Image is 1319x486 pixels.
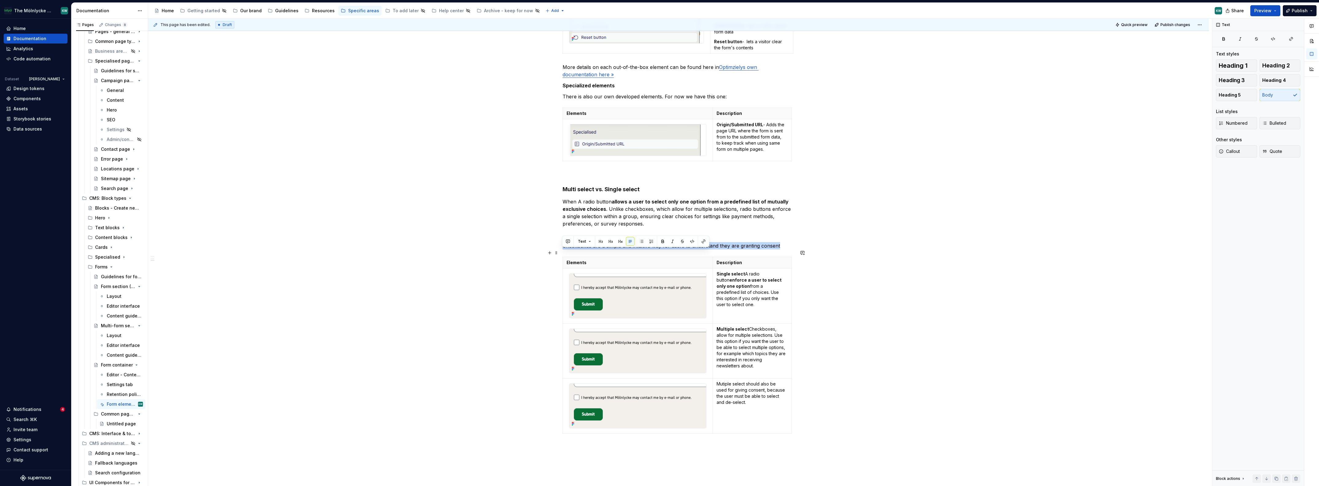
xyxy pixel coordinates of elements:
span: This page has been edited. [160,22,210,27]
p: Elements [567,260,709,266]
div: Help [13,457,23,463]
button: Publish [1283,5,1317,16]
button: Contact support [4,445,67,455]
div: Hero [95,215,105,221]
a: Campaign page type [91,76,145,85]
div: Text blocks [95,225,120,231]
a: Data sources [4,124,67,134]
strong: Specialized elements [563,82,615,89]
button: Publish changes [1153,21,1193,29]
a: Form elementsKW [97,399,145,409]
span: Bulleted [1262,120,1286,126]
p: Description [717,260,788,266]
button: Heading 5 [1216,89,1257,101]
div: KW [139,401,142,407]
span: Draft [223,22,232,27]
div: UI Components for Epi 12 [89,480,136,486]
img: 958810db-bab3-4816-ab50-c9a36f7d0d79.png [569,124,701,156]
div: Common page types [91,409,145,419]
div: Text blocks [85,223,145,233]
span: Add [551,8,559,13]
a: Our brand [230,6,264,16]
a: Contact page [91,144,145,154]
a: General [97,85,145,95]
a: Error page [91,154,145,164]
div: Editor - Content tab [107,372,142,378]
span: Heading 2 [1262,63,1290,69]
div: Block actions [1216,474,1246,483]
div: Editor interface [107,303,140,309]
div: Search ⌘K [13,416,37,423]
div: SEO [107,117,115,123]
a: Home [4,24,67,33]
div: Dataset [5,77,19,82]
button: Bulleted [1259,117,1301,129]
div: Common page types [95,38,136,44]
div: Specialised page types [95,58,136,64]
a: Guidelines for specialised page types [91,66,145,76]
div: Adding a new language [95,450,142,456]
div: Specialised [95,254,120,260]
a: Business area products listing page [85,46,145,56]
div: CMS administration [79,439,145,448]
a: Retention policy tab [97,389,145,399]
div: Hero [85,213,145,223]
div: Content blocks [95,234,128,241]
div: Contact page [101,146,130,152]
a: Editor interface [97,301,145,311]
div: KW [1216,8,1221,13]
p: Description [717,110,788,116]
a: Settings [4,435,67,445]
a: Locations page [91,164,145,174]
div: KW [62,8,67,13]
a: Adding a new language [85,448,145,458]
div: CMS: Interface & tools [89,431,136,437]
div: Guidelines [275,8,298,14]
button: Quote [1259,145,1301,158]
div: Storybook stories [13,116,51,122]
div: Changes [105,22,127,27]
span: Quote [1262,148,1282,154]
a: Guidelines for form blocks [91,272,145,282]
a: To add later [383,6,428,16]
h4: Multi select vs. Single select [563,186,794,193]
a: SEO [97,115,145,125]
div: Pages - general settings [95,28,136,35]
div: Common page types [101,411,136,417]
div: Settings [107,127,125,133]
a: Hero [97,105,145,115]
p: Mutiple select should also be used for giving consent, because the user must be able to select an... [717,381,788,405]
p: A radio button from a predefined list of choices. Use this option if you only want the user to se... [717,271,788,308]
a: Home [152,6,176,16]
a: Specific areas [338,6,382,16]
div: Text styles [1216,51,1239,57]
div: Untitled page [107,421,136,427]
span: Publish [1292,8,1308,14]
div: Data sources [13,126,42,132]
a: Settings tab [97,380,145,389]
div: CMS: Block types [89,195,126,201]
div: The Mölnlycke Experience [14,8,53,14]
div: Home [13,25,26,32]
div: Specialised page types [85,56,145,66]
a: Help center [429,6,473,16]
a: Form container [91,360,145,370]
a: Search page [91,184,145,193]
span: Share [1231,8,1244,14]
a: Storybook stories [4,114,67,124]
span: Heading 5 [1219,92,1241,98]
div: Getting started [187,8,220,14]
div: Assets [13,106,28,112]
div: Design tokens [13,85,44,92]
button: Heading 3 [1216,74,1257,86]
div: Our brand [240,8,262,14]
div: Multi-form section [101,323,136,329]
img: fc5971a4-a604-4b60-9f0f-02eb7bba0b62.png [569,274,706,318]
a: Components [4,94,67,104]
div: CMS: Interface & tools [79,429,145,439]
div: Cards [85,242,145,252]
div: Sitemap page [101,176,131,182]
p: Elements [567,110,709,116]
div: Documentation [13,36,46,42]
div: Fallback languages [95,460,137,466]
